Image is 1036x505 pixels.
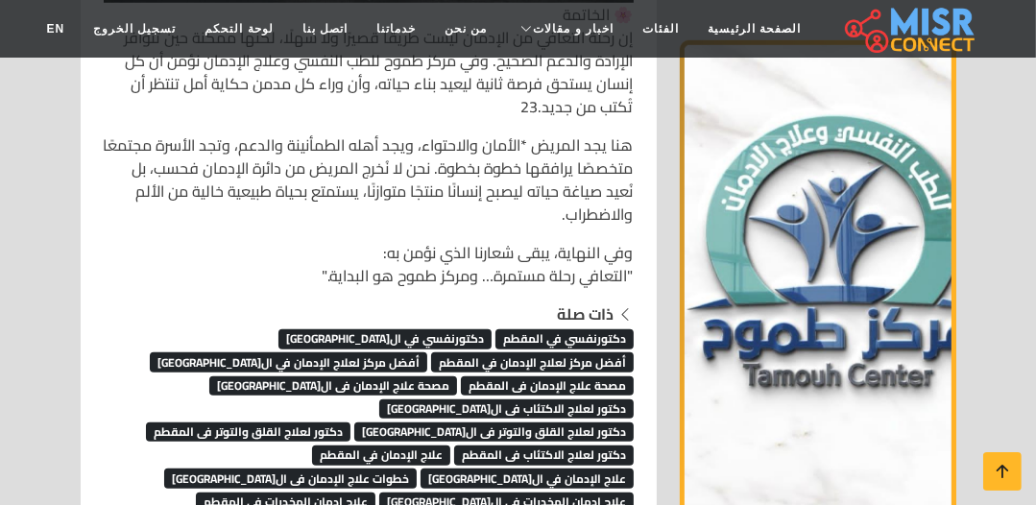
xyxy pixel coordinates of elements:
[421,469,634,488] span: علاج الإدمان في ال[GEOGRAPHIC_DATA]
[431,347,634,375] a: أفضل مركز لعلاج الإدمان في المقطم
[164,463,417,492] a: خطوات علاج الإدمان فى ال[GEOGRAPHIC_DATA]
[164,469,417,488] span: خطوات علاج الإدمان فى ال[GEOGRAPHIC_DATA]
[79,11,190,47] a: تسجيل الخروج
[362,11,430,47] a: خدماتنا
[150,347,427,375] a: أفضل مركز لعلاج الإدمان في ال[GEOGRAPHIC_DATA]
[461,376,634,396] span: مصحة علاج الإدمان فى المقطم
[454,439,634,468] a: دكتور لعلاج الاكتئاب فى المقطم
[845,5,974,53] img: main.misr_connect
[430,11,501,47] a: من نحن
[501,11,628,47] a: اخبار و مقالات
[150,352,427,372] span: أفضل مركز لعلاج الإدمان في ال[GEOGRAPHIC_DATA]
[461,370,634,398] a: مصحة علاج الإدمان فى المقطم
[495,323,634,351] a: دكتورنفسي في المقطم
[104,241,634,287] p: وفي النهاية، يبقى شعارنا الذي نؤمن به: "التعافي رحلة مستمرة… ومركز طموح هو البداية."
[209,370,457,398] a: مصحة علاج الإدمان فى ال[GEOGRAPHIC_DATA]
[628,11,693,47] a: الفئات
[104,133,634,226] p: هنا يجد المريض *الأمان والاحتواء، ويجد أهله الطمأنينة والدعم، وتجد الأسرة مجتمعًا متخصصًا يرافقها...
[278,323,492,351] a: دكتورنفسي في ال[GEOGRAPHIC_DATA]
[533,20,614,37] span: اخبار و مقالات
[454,445,634,465] span: دكتور لعلاج الاكتئاب فى المقطم
[32,11,79,47] a: EN
[312,439,450,468] a: علاج الإدمان في المقطم
[421,463,634,492] a: علاج الإدمان في ال[GEOGRAPHIC_DATA]
[354,416,634,445] a: دكتور لعلاج القلق والتوتر فى ال[GEOGRAPHIC_DATA]
[312,445,450,465] span: علاج الإدمان في المقطم
[146,422,350,442] span: دكتور لعلاج القلق والتوتر فى المقطم
[278,329,492,349] span: دكتورنفسي في ال[GEOGRAPHIC_DATA]
[288,11,362,47] a: اتصل بنا
[379,393,634,421] a: دكتور لعلاج الاكتئاب فى ال[GEOGRAPHIC_DATA]
[146,416,350,445] a: دكتور لعلاج القلق والتوتر فى المقطم
[379,399,634,419] span: دكتور لعلاج الاكتئاب فى ال[GEOGRAPHIC_DATA]
[354,422,634,442] span: دكتور لعلاج القلق والتوتر فى ال[GEOGRAPHIC_DATA]
[190,11,287,47] a: لوحة التحكم
[693,11,815,47] a: الصفحة الرئيسية
[558,300,614,328] strong: ذات صلة
[431,352,634,372] span: أفضل مركز لعلاج الإدمان في المقطم
[495,329,634,349] span: دكتورنفسي في المقطم
[209,376,457,396] span: مصحة علاج الإدمان فى ال[GEOGRAPHIC_DATA]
